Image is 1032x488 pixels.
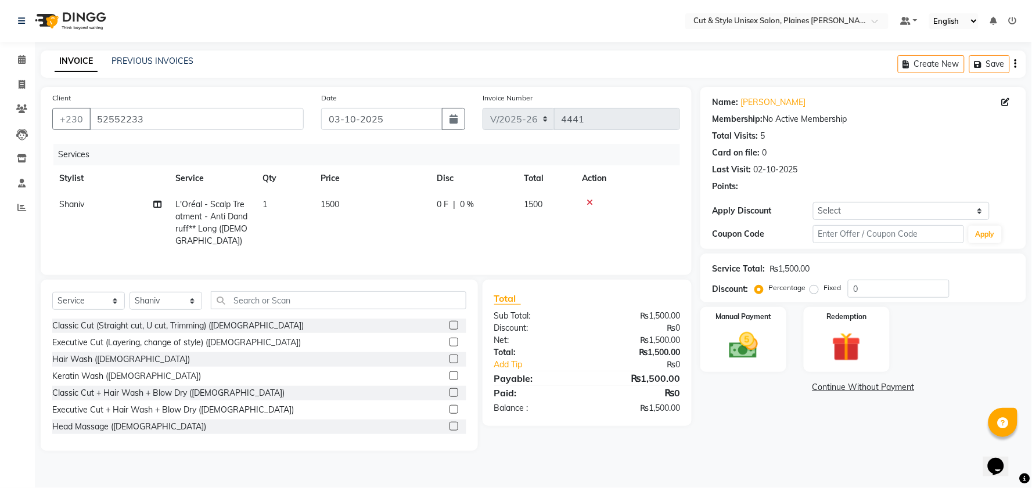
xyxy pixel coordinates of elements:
div: Apply Discount [712,205,813,217]
div: Total: [486,346,587,359]
div: ₨1,500.00 [587,310,689,322]
div: Services [53,144,689,165]
div: Membership: [712,113,763,125]
span: Total [494,292,521,305]
input: Search or Scan [211,291,466,309]
div: Keratin Wash ([DEMOGRAPHIC_DATA]) [52,370,201,382]
th: Qty [256,165,314,191]
button: +230 [52,108,91,130]
th: Total [517,165,575,191]
label: Redemption [826,312,866,322]
label: Client [52,93,71,103]
button: Apply [969,226,1002,243]
label: Date [321,93,337,103]
div: Coupon Code [712,228,813,240]
div: Service Total: [712,263,765,275]
div: ₨1,500.00 [587,346,689,359]
th: Disc [430,165,517,191]
div: Executive Cut + Hair Wash + Blow Dry ([DEMOGRAPHIC_DATA]) [52,404,294,416]
span: 0 F [437,198,448,211]
div: ₨1,500.00 [587,334,689,346]
span: 1500 [524,199,542,209]
div: Discount: [712,283,748,295]
div: Last Visit: [712,164,751,176]
iframe: chat widget [983,442,1020,476]
th: Price [314,165,430,191]
div: Discount: [486,322,587,334]
div: Card on file: [712,147,760,159]
span: Shaniv [59,199,84,209]
a: Continue Without Payment [703,381,1024,393]
div: Paid: [486,386,587,400]
div: Classic Cut (Straight cut, U cut, Trimming) ([DEMOGRAPHIC_DATA]) [52,320,304,332]
div: Payable: [486,371,587,385]
div: 0 [762,147,767,159]
img: _cash.svg [720,329,767,362]
div: ₨0 [587,386,689,400]
th: Stylist [52,165,168,191]
div: Head Massage ([DEMOGRAPHIC_DATA]) [52,421,206,433]
a: INVOICE [55,51,98,72]
div: 02-10-2025 [753,164,797,176]
div: Points: [712,180,738,193]
img: logo [30,5,109,37]
span: 0 % [460,198,474,211]
label: Fixed [824,283,841,293]
div: Net: [486,334,587,346]
th: Action [575,165,680,191]
span: | [453,198,455,211]
div: ₨1,500.00 [769,263,810,275]
div: No Active Membership [712,113,1015,125]
span: 1500 [321,199,339,209]
span: L'Oréal - Scalp Treatment - Anti Dandruff** Long ([DEMOGRAPHIC_DATA]) [175,199,247,246]
label: Percentage [768,283,806,293]
span: 1 [263,199,267,209]
div: ₨1,500.00 [587,402,689,414]
div: ₨0 [604,359,689,371]
div: Total Visits: [712,130,758,142]
a: [PERSON_NAME] [740,96,806,109]
input: Enter Offer / Coupon Code [813,225,964,243]
div: 5 [760,130,765,142]
label: Manual Payment [715,312,771,322]
a: PREVIOUS INVOICES [112,56,193,66]
button: Save [969,55,1010,73]
label: Invoice Number [483,93,533,103]
button: Create New [898,55,965,73]
div: Name: [712,96,738,109]
th: Service [168,165,256,191]
div: Balance : [486,402,587,414]
div: Executive Cut (Layering, change of style) ([DEMOGRAPHIC_DATA]) [52,337,301,349]
a: Add Tip [486,359,605,371]
div: ₨0 [587,322,689,334]
input: Search by Name/Mobile/Email/Code [89,108,304,130]
div: Sub Total: [486,310,587,322]
img: _gift.svg [823,329,870,365]
div: Hair Wash ([DEMOGRAPHIC_DATA]) [52,353,190,366]
div: ₨1,500.00 [587,371,689,385]
div: Classic Cut + Hair Wash + Blow Dry ([DEMOGRAPHIC_DATA]) [52,387,285,399]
